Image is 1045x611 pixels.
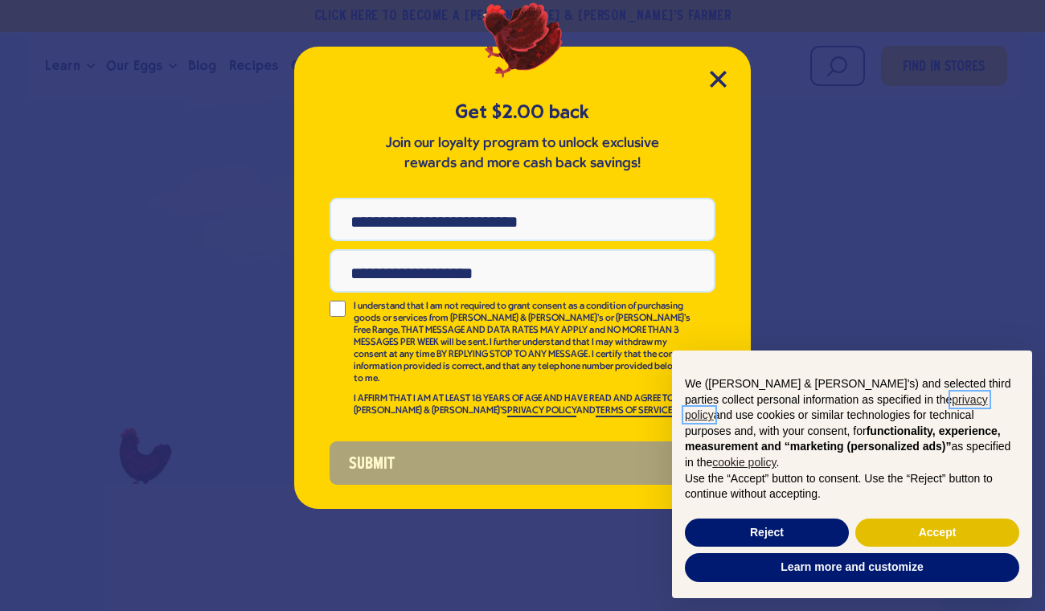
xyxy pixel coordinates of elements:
a: PRIVACY POLICY [507,406,576,417]
p: Use the “Accept” button to consent. Use the “Reject” button to continue without accepting. [685,471,1019,502]
button: Close Modal [710,71,727,88]
a: cookie policy [712,456,776,469]
p: I understand that I am not required to grant consent as a condition of purchasing goods or servic... [354,301,693,385]
button: Accept [855,519,1019,547]
p: I AFFIRM THAT I AM AT LEAST 18 YEARS OF AGE AND HAVE READ AND AGREE TO [PERSON_NAME] & [PERSON_NA... [354,393,693,417]
p: We ([PERSON_NAME] & [PERSON_NAME]'s) and selected third parties collect personal information as s... [685,376,1019,471]
button: Submit [330,441,715,485]
a: TERMS OF SERVICE. [596,406,673,417]
input: I understand that I am not required to grant consent as a condition of purchasing goods or servic... [330,301,346,317]
button: Reject [685,519,849,547]
h5: Get $2.00 back [330,99,715,125]
a: privacy policy [685,393,988,422]
p: Join our loyalty program to unlock exclusive rewards and more cash back savings! [382,133,663,174]
button: Learn more and customize [685,553,1019,582]
div: Notice [659,338,1045,611]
